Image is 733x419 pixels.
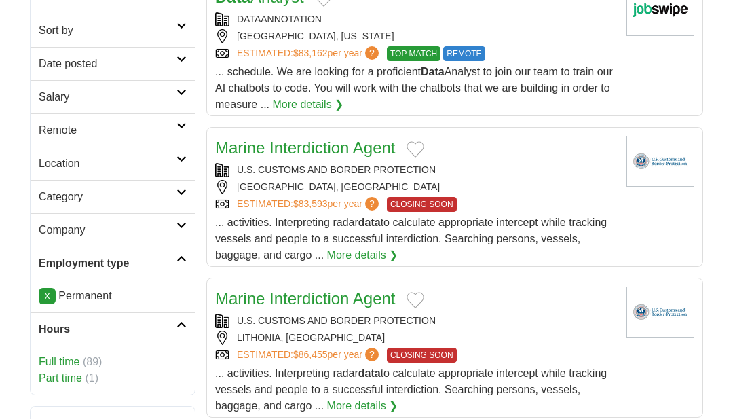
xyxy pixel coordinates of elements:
[387,46,440,61] span: TOP MATCH
[39,56,176,72] h2: Date posted
[215,367,607,412] span: ... activities. Interpreting radar to calculate appropriate intercept while tracking vessels and ...
[215,29,616,43] div: [GEOGRAPHIC_DATA], [US_STATE]
[31,14,195,47] a: Sort by
[39,22,176,39] h2: Sort by
[237,348,381,363] a: ESTIMATED:$86,455per year?
[31,247,195,280] a: Employment type
[39,189,176,205] h2: Category
[39,222,176,238] h2: Company
[215,139,396,157] a: Marine Interdiction Agent
[293,349,328,360] span: $86,455
[327,398,398,414] a: More details ❯
[39,255,176,272] h2: Employment type
[85,372,98,384] span: (1)
[31,213,195,247] a: Company
[215,66,613,110] span: ... schedule. We are looking for a proficient Analyst to join our team to train our AI chatbots t...
[421,66,445,77] strong: Data
[39,321,176,338] h2: Hours
[83,356,102,367] span: (89)
[387,348,457,363] span: CLOSING SOON
[39,288,187,304] li: Permanent
[31,80,195,113] a: Salary
[39,356,79,367] a: Full time
[31,47,195,80] a: Date posted
[237,315,436,326] a: U.S. CUSTOMS AND BORDER PROTECTION
[31,113,195,147] a: Remote
[407,141,424,158] button: Add to favorite jobs
[237,164,436,175] a: U.S. CUSTOMS AND BORDER PROTECTION
[365,197,379,211] span: ?
[215,12,616,26] div: DATAANNOTATION
[293,48,328,58] span: $83,162
[358,217,381,228] strong: data
[237,46,381,61] a: ESTIMATED:$83,162per year?
[293,198,328,209] span: $83,593
[365,46,379,60] span: ?
[31,312,195,346] a: Hours
[365,348,379,361] span: ?
[626,136,694,187] img: U.S. Customs and Border Protection logo
[387,197,457,212] span: CLOSING SOON
[215,217,607,261] span: ... activities. Interpreting radar to calculate appropriate intercept while tracking vessels and ...
[31,147,195,180] a: Location
[39,288,56,304] a: X
[39,89,176,105] h2: Salary
[39,156,176,172] h2: Location
[407,292,424,308] button: Add to favorite jobs
[237,197,381,212] a: ESTIMATED:$83,593per year?
[215,289,396,308] a: Marine Interdiction Agent
[626,287,694,338] img: U.S. Customs and Border Protection logo
[358,367,381,379] strong: data
[327,247,398,263] a: More details ❯
[215,180,616,194] div: [GEOGRAPHIC_DATA], [GEOGRAPHIC_DATA]
[39,122,176,139] h2: Remote
[443,46,485,61] span: REMOTE
[31,180,195,213] a: Category
[39,372,82,384] a: Part time
[272,96,343,113] a: More details ❯
[215,331,616,345] div: LITHONIA, [GEOGRAPHIC_DATA]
